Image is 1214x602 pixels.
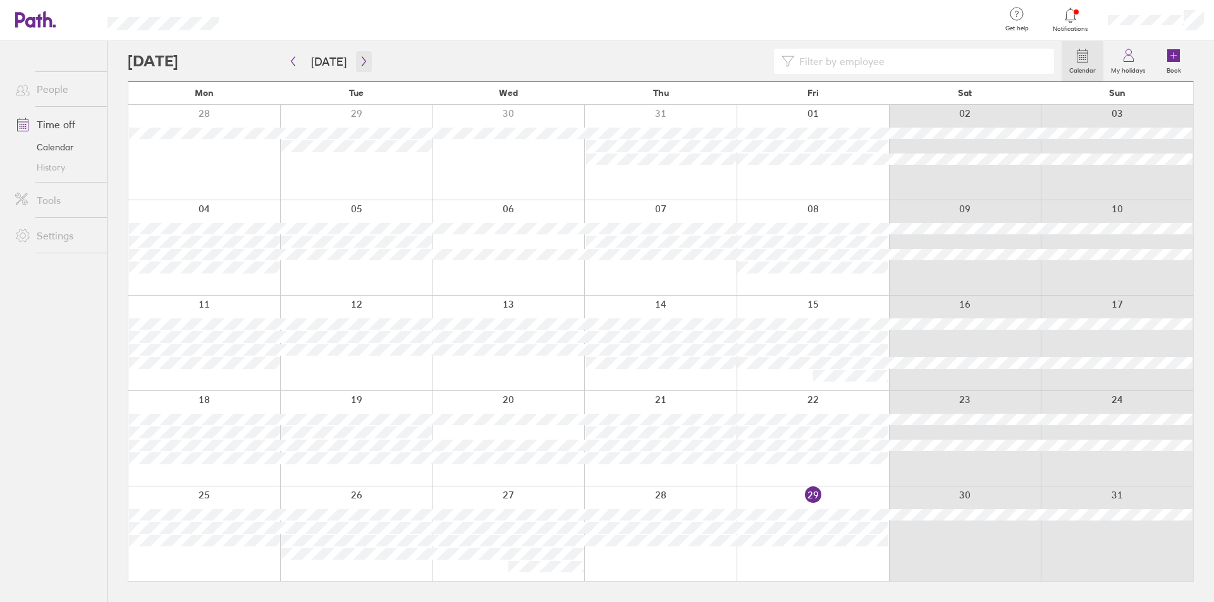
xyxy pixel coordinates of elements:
a: Calendar [5,137,107,157]
a: Notifications [1050,6,1091,33]
span: Fri [807,88,819,98]
label: My holidays [1103,63,1153,75]
input: Filter by employee [794,49,1046,73]
span: Thu [653,88,669,98]
a: Time off [5,112,107,137]
a: Book [1153,41,1194,81]
button: [DATE] [301,51,357,72]
span: Sat [958,88,972,98]
span: Wed [499,88,518,98]
label: Calendar [1062,63,1103,75]
a: People [5,76,107,102]
span: Tue [349,88,364,98]
a: My holidays [1103,41,1153,81]
a: Calendar [1062,41,1103,81]
a: Tools [5,188,107,213]
span: Get help [996,25,1038,32]
label: Book [1159,63,1189,75]
a: History [5,157,107,178]
a: Settings [5,223,107,248]
span: Notifications [1050,25,1091,33]
span: Mon [195,88,214,98]
span: Sun [1109,88,1125,98]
